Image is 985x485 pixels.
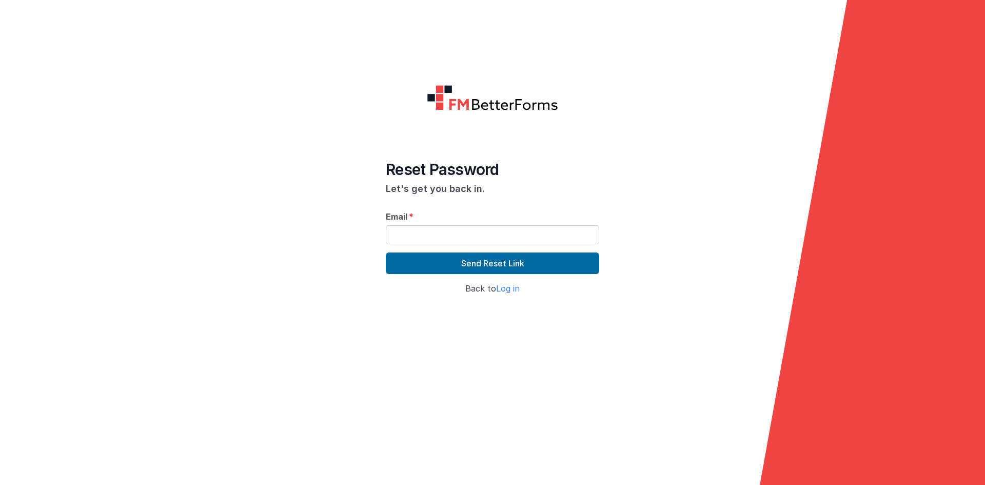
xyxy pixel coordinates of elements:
a: Log in [496,283,520,294]
button: Send Reset Link [386,253,599,274]
h4: Reset Password [386,160,599,179]
h4: Back to [386,284,599,294]
h3: Let's get you back in. [386,184,599,194]
span: Email [386,210,407,223]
